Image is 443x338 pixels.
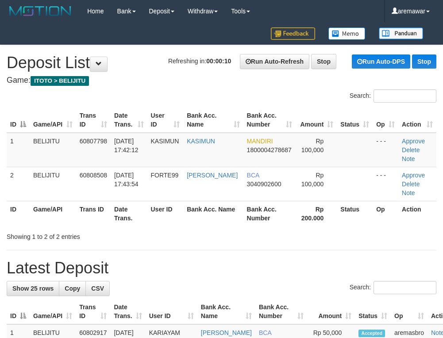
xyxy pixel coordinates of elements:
[402,155,415,162] a: Note
[30,299,76,324] th: Game/API: activate to sort column ascending
[91,285,104,292] span: CSV
[76,299,110,324] th: Trans ID: activate to sort column ascending
[110,299,145,324] th: Date Trans.: activate to sort column ascending
[402,181,420,188] a: Delete
[247,138,273,145] span: MANDIRI
[373,108,398,133] th: Op: activate to sort column ascending
[7,229,178,241] div: Showing 1 to 2 of 2 entries
[12,285,54,292] span: Show 25 rows
[187,138,215,145] a: KASIMUN
[373,133,398,167] td: - - -
[350,89,436,103] label: Search:
[7,299,30,324] th: ID: activate to sort column descending
[255,299,307,324] th: Bank Acc. Number: activate to sort column ascending
[151,138,179,145] span: KASIMUN
[259,329,271,336] span: BCA
[30,133,76,167] td: BELIJITU
[114,172,139,188] span: [DATE] 17:43:54
[197,299,255,324] th: Bank Acc. Name: activate to sort column ascending
[374,89,436,103] input: Search:
[301,138,324,154] span: Rp 100,000
[301,172,324,188] span: Rp 100,000
[271,27,315,40] img: Feedback.jpg
[7,54,436,72] h1: Deposit List
[402,146,420,154] a: Delete
[391,299,428,324] th: Op: activate to sort column ascending
[201,329,252,336] a: [PERSON_NAME]
[168,58,231,65] span: Refreshing in:
[374,281,436,294] input: Search:
[7,4,74,18] img: MOTION_logo.png
[240,54,309,69] a: Run Auto-Refresh
[296,108,337,133] th: Amount: activate to sort column ascending
[337,201,373,226] th: Status
[358,330,385,337] span: Accepted
[76,201,111,226] th: Trans ID
[247,181,281,188] span: Copy 3040902600 to clipboard
[111,201,147,226] th: Date Trans.
[111,108,147,133] th: Date Trans.: activate to sort column ascending
[147,108,184,133] th: User ID: activate to sort column ascending
[76,108,111,133] th: Trans ID: activate to sort column ascending
[7,108,30,133] th: ID: activate to sort column descending
[398,108,436,133] th: Action: activate to sort column ascending
[355,299,391,324] th: Status: activate to sort column ascending
[85,281,110,296] a: CSV
[80,138,107,145] span: 60807798
[398,201,436,226] th: Action
[183,108,243,133] th: Bank Acc. Name: activate to sort column ascending
[59,281,86,296] a: Copy
[147,201,184,226] th: User ID
[7,259,436,277] h1: Latest Deposit
[187,172,238,179] a: [PERSON_NAME]
[7,133,30,167] td: 1
[412,54,436,69] a: Stop
[379,27,423,39] img: panduan.png
[307,299,355,324] th: Amount: activate to sort column ascending
[243,108,296,133] th: Bank Acc. Number: activate to sort column ascending
[402,189,415,196] a: Note
[31,76,89,86] span: ITOTO > BELIJITU
[30,201,76,226] th: Game/API
[30,108,76,133] th: Game/API: activate to sort column ascending
[296,201,337,226] th: Rp 200.000
[146,299,197,324] th: User ID: activate to sort column ascending
[114,138,139,154] span: [DATE] 17:42:12
[402,172,425,179] a: Approve
[65,285,80,292] span: Copy
[80,172,107,179] span: 60808508
[7,201,30,226] th: ID
[206,58,231,65] strong: 00:00:10
[30,167,76,201] td: BELIJITU
[243,201,296,226] th: Bank Acc. Number
[352,54,410,69] a: Run Auto-DPS
[247,146,292,154] span: Copy 1800004278687 to clipboard
[373,201,398,226] th: Op
[7,76,436,85] h4: Game:
[151,172,179,179] span: FORTE99
[402,138,425,145] a: Approve
[7,167,30,201] td: 2
[247,172,259,179] span: BCA
[350,281,436,294] label: Search:
[373,167,398,201] td: - - -
[328,27,366,40] img: Button%20Memo.svg
[311,54,336,69] a: Stop
[7,281,59,296] a: Show 25 rows
[337,108,373,133] th: Status: activate to sort column ascending
[183,201,243,226] th: Bank Acc. Name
